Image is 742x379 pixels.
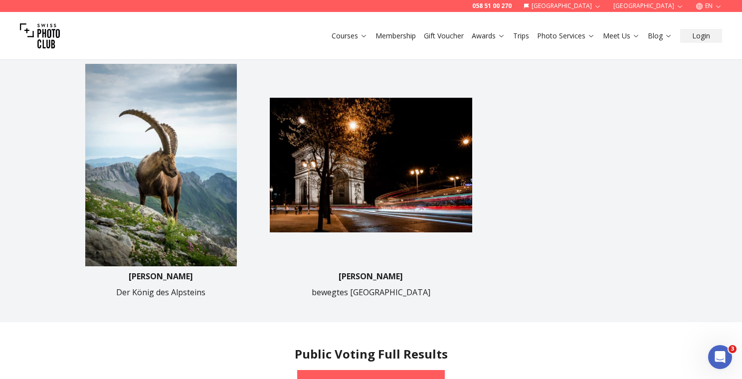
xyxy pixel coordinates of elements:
span: 3 [729,345,737,353]
button: Courses [328,29,371,43]
img: 3rd Public Prize [60,64,262,266]
p: bewegtes [GEOGRAPHIC_DATA] [312,286,430,298]
img: Most-Voted Small Photo [270,64,472,266]
p: Der König des Alpsteins [116,286,205,298]
button: Blog [644,29,676,43]
img: Swiss photo club [20,16,60,56]
a: Trips [513,31,529,41]
a: 058 51 00 270 [472,2,512,10]
a: Meet Us [603,31,640,41]
p: [PERSON_NAME] [339,270,403,282]
iframe: Intercom live chat [708,345,732,369]
a: Photo Services [537,31,595,41]
button: Photo Services [533,29,599,43]
button: Meet Us [599,29,644,43]
a: Gift Voucher [424,31,464,41]
button: Gift Voucher [420,29,468,43]
a: Awards [472,31,505,41]
a: Membership [375,31,416,41]
button: Login [680,29,722,43]
button: Trips [509,29,533,43]
h2: Public Voting Full Results [295,346,448,362]
p: [PERSON_NAME] [129,270,193,282]
a: Courses [332,31,368,41]
button: Awards [468,29,509,43]
a: Blog [648,31,672,41]
button: Membership [371,29,420,43]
